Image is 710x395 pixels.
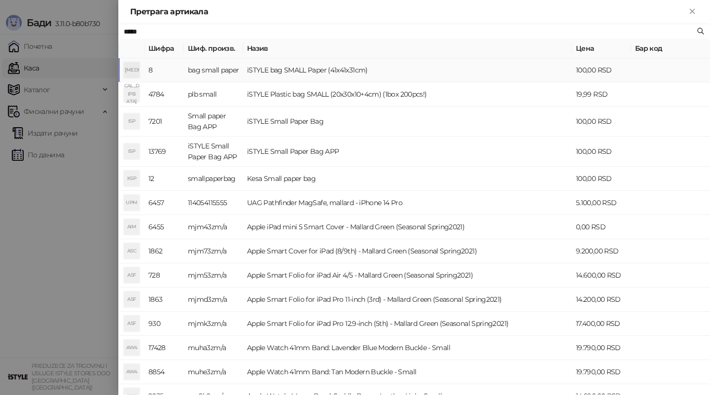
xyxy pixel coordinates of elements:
[572,58,631,82] td: 100,00 RSD
[184,167,243,191] td: smallpaperbag
[243,263,572,287] td: Apple Smart Folio for iPad Air 4/5 - Mallard Green (Seasonal Spring2021)
[124,171,140,186] div: KSP
[184,82,243,107] td: plb small
[184,215,243,239] td: mjm43zm/a
[184,336,243,360] td: muha3zm/a
[686,6,698,18] button: Close
[144,107,184,137] td: 7201
[243,336,572,360] td: Apple Watch 41mm Band: Lavender Blue Modern Buckle - Small
[144,58,184,82] td: 8
[243,312,572,336] td: Apple Smart Folio for iPad Pro 12.9-inch (5th) - Mallard Green (Seasonal Spring2021)
[144,137,184,167] td: 13769
[572,191,631,215] td: 5.100,00 RSD
[243,215,572,239] td: Apple iPad mini 5 Smart Cover - Mallard Green (Seasonal Spring2021)
[572,215,631,239] td: 0,00 RSD
[124,195,140,211] div: UPM
[124,219,140,235] div: AIM
[243,239,572,263] td: Apple Smart Cover for iPad (8/9th) - Mallard Green (Seasonal Spring2021)
[243,39,572,58] th: Назив
[184,360,243,384] td: muhe3zm/a
[144,312,184,336] td: 930
[572,312,631,336] td: 17.400,00 RSD
[124,267,140,283] div: ASF
[124,86,140,102] div: IPB
[124,340,140,356] div: AW4
[144,360,184,384] td: 8854
[243,82,572,107] td: iSTYLE Plastic bag SMALL (20x30x10+4cm) (1box 200pcs!)
[572,107,631,137] td: 100,00 RSD
[243,287,572,312] td: Apple Smart Folio for iPad Pro 11-inch (3rd) - Mallard Green (Seasonal Spring2021)
[184,239,243,263] td: mjm73zm/a
[124,291,140,307] div: ASF
[572,263,631,287] td: 14.600,00 RSD
[144,39,184,58] th: Шифра
[184,312,243,336] td: mjmk3zm/a
[572,137,631,167] td: 100,00 RSD
[124,113,140,129] div: ISP
[184,263,243,287] td: mjm53zm/a
[144,263,184,287] td: 728
[144,287,184,312] td: 1863
[130,6,686,18] div: Претрага артикала
[144,215,184,239] td: 6455
[572,39,631,58] th: Цена
[572,336,631,360] td: 19.790,00 RSD
[184,39,243,58] th: Шиф. произв.
[184,287,243,312] td: mjmd3zm/a
[243,191,572,215] td: UAG Pathfinder MagSafe, mallard - iPhone 14 Pro
[184,191,243,215] td: 114054115555
[124,62,140,78] div: [MEDICAL_DATA]
[124,364,140,380] div: AW4
[144,239,184,263] td: 1862
[243,137,572,167] td: iSTYLE Small Paper Bag APP
[184,137,243,167] td: iSTYLE Small Paper Bag APP
[572,287,631,312] td: 14.200,00 RSD
[124,316,140,331] div: ASF
[572,239,631,263] td: 9.200,00 RSD
[124,243,140,259] div: ASC
[144,167,184,191] td: 12
[572,360,631,384] td: 19.790,00 RSD
[631,39,710,58] th: Бар код
[144,336,184,360] td: 17428
[572,82,631,107] td: 19,99 RSD
[243,58,572,82] td: iSTYLE bag SMALL Paper (41x41x31cm)
[144,191,184,215] td: 6457
[572,167,631,191] td: 100,00 RSD
[124,144,140,159] div: ISP
[243,107,572,137] td: iSTYLE Small Paper Bag
[184,58,243,82] td: bag small paper
[144,82,184,107] td: 4784
[243,360,572,384] td: Apple Watch 41mm Band: Tan Modern Buckle - Small
[243,167,572,191] td: Kesa Small paper bag
[184,107,243,137] td: Small paper Bag APP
